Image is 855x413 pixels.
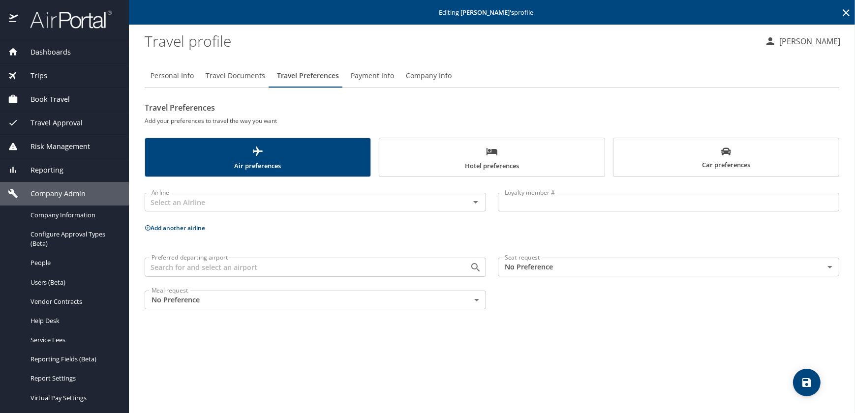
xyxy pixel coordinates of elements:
[145,26,757,56] h1: Travel profile
[793,369,821,396] button: save
[385,146,599,172] span: Hotel preferences
[151,146,365,172] span: Air preferences
[206,70,265,82] span: Travel Documents
[761,32,844,50] button: [PERSON_NAME]
[18,70,47,81] span: Trips
[31,230,117,248] span: Configure Approval Types (Beta)
[132,9,852,16] p: Editing profile
[18,118,83,128] span: Travel Approval
[148,196,454,208] input: Select an Airline
[145,291,486,309] div: No Preference
[18,188,86,199] span: Company Admin
[31,258,117,267] span: People
[18,165,63,176] span: Reporting
[18,94,70,105] span: Book Travel
[151,70,194,82] span: Personal Info
[31,316,117,325] span: Help Desk
[31,354,117,364] span: Reporting Fields (Beta)
[19,10,112,29] img: airportal-logo.png
[406,70,452,82] span: Company Info
[469,261,483,274] button: Open
[619,147,833,171] span: Car preferences
[31,335,117,345] span: Service Fees
[776,35,840,47] p: [PERSON_NAME]
[31,278,117,287] span: Users (Beta)
[145,138,839,177] div: scrollable force tabs example
[145,116,839,126] h6: Add your preferences to travel the way you want
[31,374,117,383] span: Report Settings
[145,64,839,88] div: Profile
[469,195,483,209] button: Open
[498,258,839,276] div: No Preference
[145,100,839,116] h2: Travel Preferences
[277,70,339,82] span: Travel Preferences
[31,210,117,220] span: Company Information
[460,8,514,17] strong: [PERSON_NAME] 's
[31,393,117,403] span: Virtual Pay Settings
[145,224,205,232] button: Add another airline
[31,297,117,306] span: Vendor Contracts
[18,47,71,58] span: Dashboards
[148,261,454,273] input: Search for and select an airport
[18,141,90,152] span: Risk Management
[9,10,19,29] img: icon-airportal.png
[351,70,394,82] span: Payment Info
